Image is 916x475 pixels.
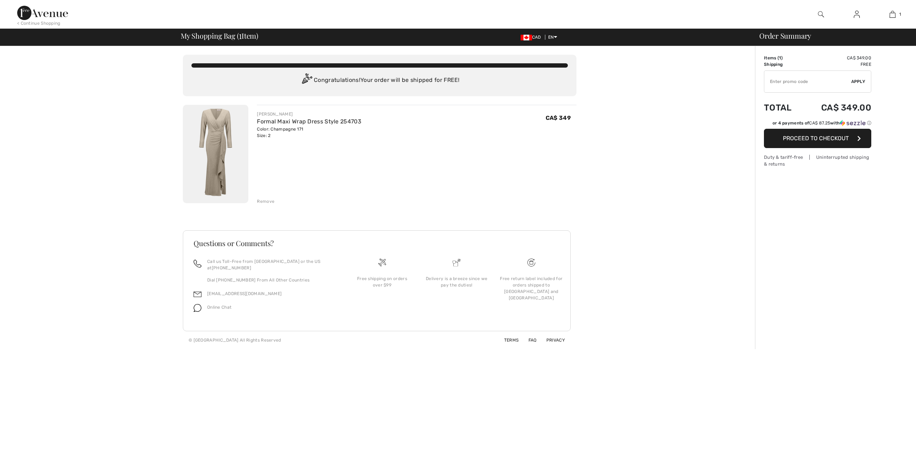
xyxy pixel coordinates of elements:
span: EN [548,35,557,40]
img: 1ère Avenue [17,6,68,20]
p: Dial [PHONE_NUMBER] From All Other Countries [207,277,336,283]
a: Terms [496,338,519,343]
td: Shipping [764,61,802,68]
img: Formal Maxi Wrap Dress Style 254703 [183,105,248,203]
div: © [GEOGRAPHIC_DATA] All Rights Reserved [189,337,281,343]
td: CA$ 349.00 [802,55,871,61]
div: [PERSON_NAME] [257,111,361,117]
p: Call us Toll-Free from [GEOGRAPHIC_DATA] or the US at [207,258,336,271]
div: Delivery is a breeze since we pay the duties! [425,275,488,288]
div: < Continue Shopping [17,20,60,26]
div: Free shipping on orders over $99 [351,275,414,288]
a: Privacy [538,338,565,343]
span: 1 [779,55,781,60]
div: Remove [257,198,274,205]
img: call [194,260,201,268]
span: 1 [899,11,901,18]
img: Free shipping on orders over $99 [527,259,535,266]
img: Canadian Dollar [521,35,532,40]
img: My Bag [890,10,896,19]
span: CAD [521,35,544,40]
img: search the website [818,10,824,19]
div: Color: Champagne 171 Size: 2 [257,126,361,139]
td: Items ( ) [764,55,802,61]
span: 1 [239,30,242,40]
td: Free [802,61,871,68]
img: Congratulation2.svg [299,73,314,88]
img: My Info [854,10,860,19]
div: Duty & tariff-free | Uninterrupted shipping & returns [764,154,871,167]
a: [PHONE_NUMBER] [212,265,251,270]
span: CA$ 87.25 [809,121,830,126]
td: CA$ 349.00 [802,96,871,120]
td: Total [764,96,802,120]
span: Apply [851,78,866,85]
div: Order Summary [751,32,912,39]
span: My Shopping Bag ( Item) [181,32,258,39]
img: email [194,290,201,298]
span: Proceed to Checkout [783,135,849,142]
span: CA$ 349 [546,114,571,121]
span: Online Chat [207,305,232,310]
a: Formal Maxi Wrap Dress Style 254703 [257,118,361,125]
div: Congratulations! Your order will be shipped for FREE! [191,73,568,88]
img: Sezzle [840,120,866,126]
a: Sign In [848,10,866,19]
div: or 4 payments ofCA$ 87.25withSezzle Click to learn more about Sezzle [764,120,871,129]
input: Promo code [764,71,851,92]
div: or 4 payments of with [773,120,871,126]
button: Proceed to Checkout [764,129,871,148]
img: Free shipping on orders over $99 [378,259,386,266]
a: [EMAIL_ADDRESS][DOMAIN_NAME] [207,291,282,296]
h3: Questions or Comments? [194,240,560,247]
div: Free return label included for orders shipped to [GEOGRAPHIC_DATA] and [GEOGRAPHIC_DATA] [500,275,563,301]
img: Delivery is a breeze since we pay the duties! [453,259,461,266]
img: chat [194,304,201,312]
a: FAQ [520,338,537,343]
a: 1 [875,10,910,19]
